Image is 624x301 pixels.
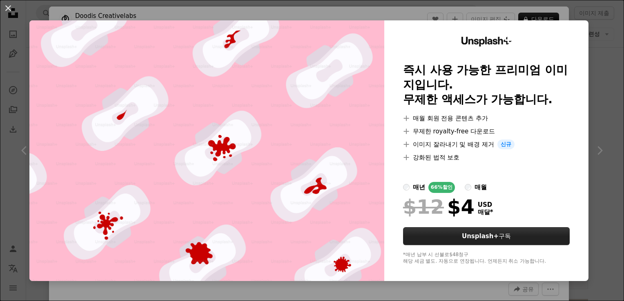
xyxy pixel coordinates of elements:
div: 매년 [413,182,425,192]
input: 매월 [465,184,471,190]
div: $4 [403,196,475,217]
li: 무제한 royalty-free 다운로드 [403,126,570,136]
h2: 즉시 사용 가능한 프리미엄 이미지입니다. 무제한 액세스가 가능합니다. [403,63,570,107]
span: 신규 [497,139,515,149]
li: 강화된 법적 보호 [403,153,570,162]
li: 이미지 잘라내기 및 배경 제거 [403,139,570,149]
strong: Unsplash+ [462,232,499,240]
div: *매년 납부 시 선불로 $48 청구 해당 세금 별도. 자동으로 연장됩니다. 언제든지 취소 가능합니다. [403,252,570,265]
button: Unsplash+구독 [403,227,570,245]
span: USD [478,201,493,208]
div: 매월 [475,182,487,192]
div: 66% 할인 [428,182,455,193]
li: 매월 회원 전용 콘텐츠 추가 [403,113,570,123]
input: 매년66%할인 [403,184,410,190]
span: $12 [403,196,444,217]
